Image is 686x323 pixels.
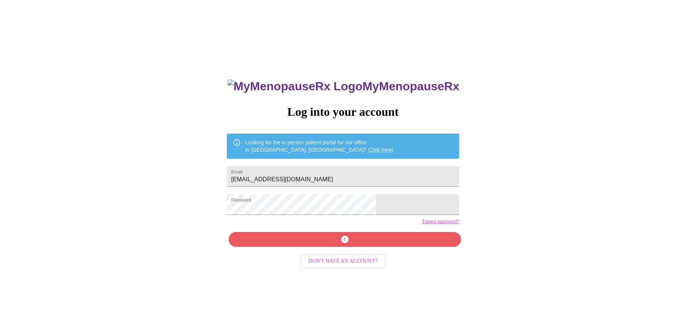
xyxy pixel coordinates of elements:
[300,254,386,269] button: Don't have an account?
[299,258,388,264] a: Don't have an account?
[228,80,362,93] img: MyMenopauseRx Logo
[228,80,459,93] h3: MyMenopauseRx
[369,147,394,153] a: Click here!
[245,136,394,157] div: Looking for the in person patient portal for our office in [GEOGRAPHIC_DATA], [GEOGRAPHIC_DATA]?
[422,219,459,225] a: Forgot password?
[227,105,459,119] h3: Log into your account
[309,257,378,266] span: Don't have an account?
